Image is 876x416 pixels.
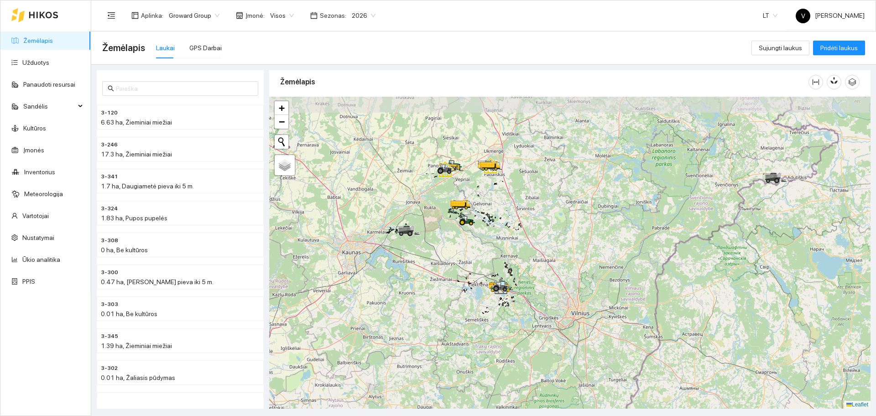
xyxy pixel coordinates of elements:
span: 3-088 [101,396,118,405]
span: Sezonas : [320,10,346,21]
a: Vartotojai [22,212,49,219]
span: + [279,102,285,114]
span: 3-341 [101,172,118,181]
span: LT [763,9,777,22]
span: − [279,116,285,127]
span: V [801,9,805,23]
span: Groward Group [169,9,219,22]
span: 6.63 ha, Žieminiai miežiai [101,119,172,126]
span: Visos [270,9,294,22]
a: Sujungti laukus [751,44,809,52]
span: 3-324 [101,204,118,213]
a: PPIS [22,278,35,285]
a: Leaflet [846,401,868,408]
span: 0.47 ha, [PERSON_NAME] pieva iki 5 m. [101,278,214,286]
span: 1.39 ha, Žieminiai miežiai [101,342,172,349]
span: 0.01 ha, Be kultūros [101,310,157,317]
span: menu-fold [107,11,115,20]
a: Meteorologija [24,190,63,198]
span: Sujungti laukus [759,43,802,53]
button: menu-fold [102,6,120,25]
span: Žemėlapis [102,41,145,55]
span: calendar [310,12,318,19]
a: Žemėlapis [23,37,53,44]
a: Layers [275,155,295,175]
span: 1.7 ha, Daugiametė pieva iki 5 m. [101,182,194,190]
span: shop [236,12,243,19]
span: 3-302 [101,364,118,373]
div: Žemėlapis [280,69,808,95]
span: 3-308 [101,236,118,245]
span: [PERSON_NAME] [796,12,865,19]
span: 1.83 ha, Pupos pupelės [101,214,167,222]
span: 3-345 [101,332,118,341]
div: Laukai [156,43,175,53]
a: Užduotys [22,59,49,66]
button: Initiate a new search [275,135,288,149]
a: Pridėti laukus [813,44,865,52]
span: layout [131,12,139,19]
button: Sujungti laukus [751,41,809,55]
div: GPS Darbai [189,43,222,53]
button: column-width [808,75,823,89]
input: Paieška [116,83,253,94]
span: Pridėti laukus [820,43,858,53]
span: Sandėlis [23,97,75,115]
a: Įmonės [23,146,44,154]
span: 0.01 ha, Žaliasis pūdymas [101,374,175,381]
a: Kultūros [23,125,46,132]
button: Pridėti laukus [813,41,865,55]
span: column-width [809,78,823,86]
span: 17.3 ha, Žieminiai miežiai [101,151,172,158]
a: Zoom out [275,115,288,129]
span: 3-300 [101,268,118,277]
span: Įmonė : [245,10,265,21]
a: Inventorius [24,168,55,176]
span: 0 ha, Be kultūros [101,246,148,254]
a: Zoom in [275,101,288,115]
span: 3-303 [101,300,118,309]
span: 3-246 [101,140,118,149]
a: Nustatymai [22,234,54,241]
a: Ūkio analitika [22,256,60,263]
span: Aplinka : [141,10,163,21]
span: 3-120 [101,109,118,117]
a: Panaudoti resursai [23,81,75,88]
span: search [108,85,114,92]
span: 2026 [352,9,375,22]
